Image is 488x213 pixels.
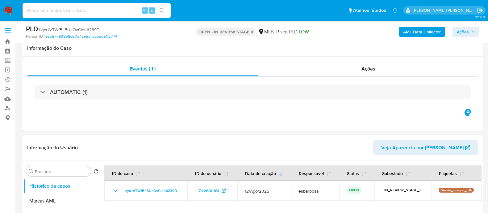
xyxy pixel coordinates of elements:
[29,169,34,174] button: Procurar
[258,28,274,35] div: MLB
[453,27,479,37] button: Ações
[94,169,98,176] button: Retornar ao pedido padrão
[299,28,309,35] span: LOW
[24,194,101,208] button: Marcas AML
[373,140,478,155] button: Veja Aparência por [PERSON_NAME]
[27,45,478,51] h1: Informação do Caso
[35,85,471,99] div: AUTOMATIC (1)
[143,7,148,13] span: Alt
[413,7,475,13] p: alessandra.barbosa@mercadopago.com
[399,27,445,37] button: AML Data Collector
[353,7,386,14] span: Atalhos rápidos
[403,27,441,37] b: AML Data Collector
[477,7,483,14] a: Sair
[27,145,78,151] h1: Informação do Usuário
[50,89,88,96] h3: AUTOMATIC (1)
[381,140,464,155] span: Veja Aparência por [PERSON_NAME]
[276,28,309,35] span: Risco PLD:
[156,6,168,15] button: search-icon
[457,27,469,37] span: Ações
[38,27,100,33] span: # kyxJVTWfB45UaOvCleh6239D
[44,34,117,39] a: 1e3b57789898d60a4ae5dffabb5d9027
[151,7,153,13] span: s
[26,24,38,34] b: PLD
[361,65,375,72] span: Ações
[23,6,171,15] input: Pesquise usuários ou casos...
[392,8,398,13] a: Notificações
[26,34,43,39] b: Person ID
[130,65,156,72] span: Eventos ( 1 )
[35,169,89,174] input: Procurar
[24,179,101,194] button: Histórico de casos
[196,28,256,36] p: OPEN - IN REVIEW STAGE II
